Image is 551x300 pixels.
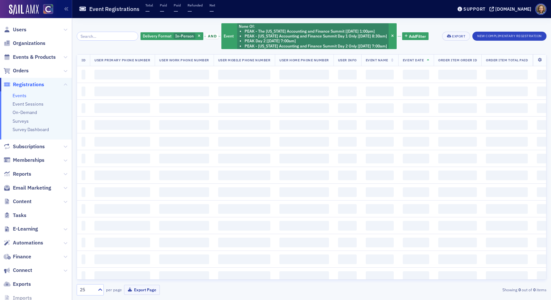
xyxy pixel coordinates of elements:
button: AddFilter [402,32,429,40]
span: ‌ [159,70,209,79]
span: ‌ [338,120,357,130]
span: ‌ [218,103,271,113]
a: Orders [4,67,29,74]
span: Event Name [366,58,388,62]
span: ‌ [403,154,429,163]
span: ‌ [403,137,429,147]
span: ‌ [338,221,357,231]
button: and [204,34,220,39]
span: Content [13,198,32,205]
span: ‌ [403,70,429,79]
span: ‌ [438,187,477,197]
span: ‌ [438,137,477,147]
span: ‌ [159,204,209,214]
span: User Work Phone Number [159,58,209,62]
span: ‌ [438,171,477,180]
span: ‌ [218,254,271,264]
span: ‌ [403,221,429,231]
a: Finance [4,253,31,260]
span: ‌ [159,171,209,180]
span: Add Filter [409,33,426,39]
p: Paid [174,3,181,7]
button: [DOMAIN_NAME] [489,7,534,11]
span: In-Person [175,33,194,38]
span: Users [13,26,26,33]
span: Registrations [13,81,44,88]
span: ‌ [82,221,85,231]
span: ‌ [366,70,394,79]
strong: 0 [532,287,536,293]
a: Tasks [4,212,26,219]
span: ‌ [82,103,85,113]
span: ‌ [94,187,150,197]
input: Search… [77,32,138,41]
span: Event Date [403,58,424,62]
a: Exports [4,281,31,288]
a: E-Learning [4,225,38,233]
span: Finance [13,253,31,260]
span: ‌ [279,221,329,231]
span: ‌ [94,120,150,130]
span: ‌ [366,238,394,247]
span: ‌ [366,120,394,130]
span: Profile [535,4,546,15]
span: — [174,7,178,15]
span: ‌ [159,103,209,113]
button: New Complimentary Registration [472,32,546,41]
span: ‌ [366,204,394,214]
span: ‌ [218,137,271,147]
span: ‌ [159,187,209,197]
span: ‌ [82,154,85,163]
span: ‌ [438,70,477,79]
div: 25 [80,286,94,293]
span: ‌ [338,204,357,214]
span: ‌ [338,137,357,147]
span: ‌ [438,221,477,231]
span: ‌ [338,254,357,264]
span: ‌ [159,254,209,264]
span: ‌ [403,103,429,113]
span: ‌ [338,171,357,180]
span: ‌ [218,187,271,197]
span: User Home Phone Number [279,58,329,62]
span: ‌ [279,120,329,130]
span: ‌ [159,238,209,247]
span: ‌ [94,204,150,214]
span: ‌ [403,87,429,96]
span: ‌ [218,238,271,247]
span: ‌ [366,154,394,163]
span: ‌ [438,254,477,264]
span: ‌ [279,70,329,79]
li: PEAK - [US_STATE] Accounting and Finance Summit Day 2 Only [[DATE] 7:00am] [245,44,387,48]
span: Order Item Total Paid [486,58,528,62]
span: ‌ [486,171,528,180]
span: ‌ [486,103,528,113]
span: Order Item Order ID [438,58,477,62]
span: ‌ [82,70,85,79]
a: Organizations [4,40,45,47]
span: ‌ [94,137,150,147]
li: PEAK - The [US_STATE] Accounting and Finance Summit [[DATE] 1:00pm] [245,29,387,34]
span: ‌ [218,271,271,281]
span: ‌ [338,70,357,79]
img: SailAMX [9,5,39,15]
a: Content [4,198,32,205]
span: ‌ [486,120,528,130]
a: Surveys [13,118,29,124]
span: ‌ [218,221,271,231]
span: ‌ [159,87,209,96]
span: ‌ [82,204,85,214]
span: ‌ [218,70,271,79]
span: ‌ [403,238,429,247]
span: ‌ [159,137,209,147]
span: ‌ [218,154,271,163]
span: ‌ [338,238,357,247]
button: Export Page [124,285,160,295]
span: ‌ [159,271,209,281]
span: — [209,7,214,15]
span: ‌ [82,238,85,247]
span: ‌ [279,204,329,214]
span: ‌ [218,171,271,180]
span: Memberships [13,157,44,164]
